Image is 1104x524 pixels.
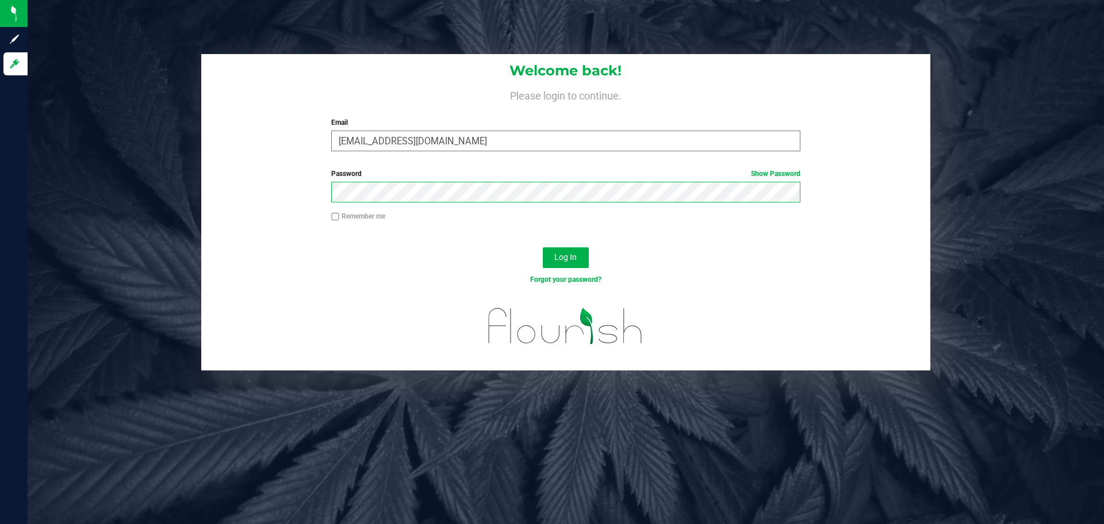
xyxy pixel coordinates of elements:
label: Email [331,117,800,128]
span: Log In [554,253,577,262]
span: Password [331,170,362,178]
h4: Please login to continue. [201,87,930,101]
input: Remember me [331,213,339,221]
a: Show Password [751,170,800,178]
inline-svg: Sign up [9,33,20,45]
a: Forgot your password? [530,276,601,284]
label: Remember me [331,211,385,221]
inline-svg: Log in [9,58,20,70]
h1: Welcome back! [201,63,930,78]
img: flourish_logo.svg [474,297,657,355]
button: Log In [543,247,589,268]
